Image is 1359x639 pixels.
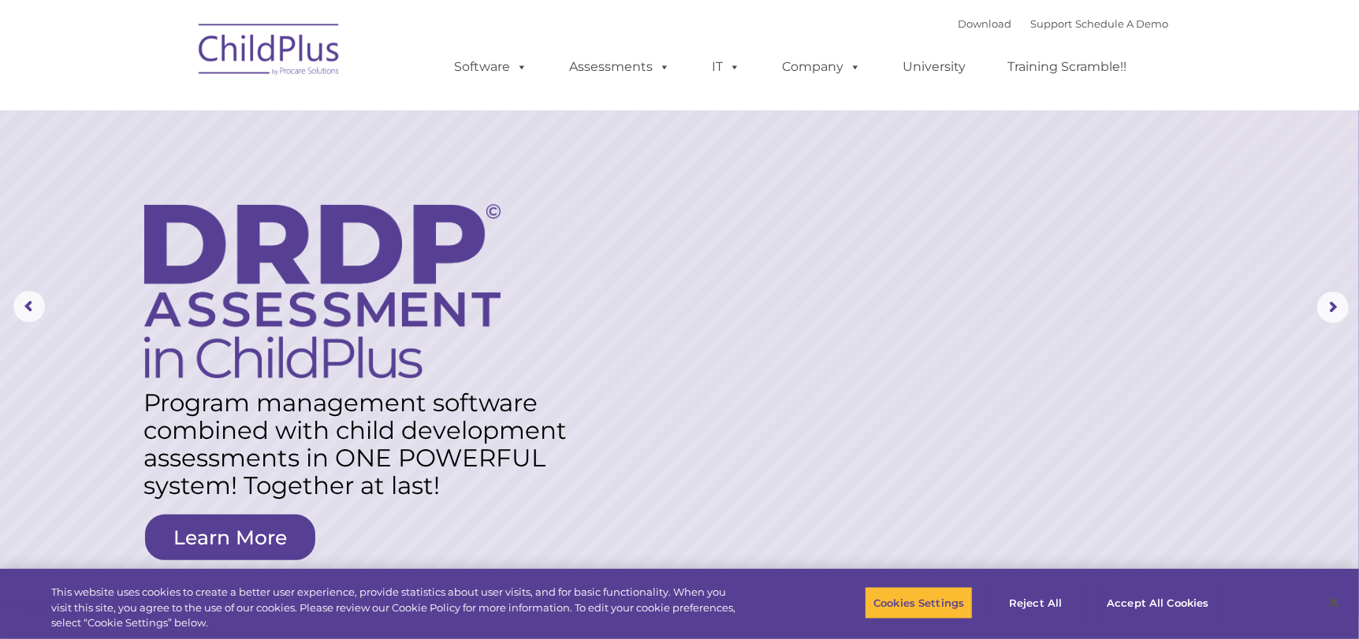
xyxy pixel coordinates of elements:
a: Assessments [553,51,686,83]
a: Schedule A Demo [1075,17,1168,30]
a: University [887,51,981,83]
button: Cookies Settings [865,586,973,619]
rs-layer: Program management software combined with child development assessments in ONE POWERFUL system! T... [143,389,579,500]
button: Reject All [986,586,1085,619]
a: Download [958,17,1011,30]
span: Last name [219,104,267,116]
font: | [958,17,1168,30]
img: DRDP Assessment in ChildPlus [144,204,501,378]
button: Close [1316,585,1351,620]
a: Company [766,51,877,83]
button: Accept All Cookies [1098,586,1217,619]
div: This website uses cookies to create a better user experience, provide statistics about user visit... [51,585,747,631]
span: Phone number [219,169,286,180]
img: ChildPlus by Procare Solutions [191,13,348,91]
a: IT [696,51,756,83]
a: Software [438,51,543,83]
a: Learn More [145,515,315,560]
a: Support [1030,17,1072,30]
a: Training Scramble!! [992,51,1142,83]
